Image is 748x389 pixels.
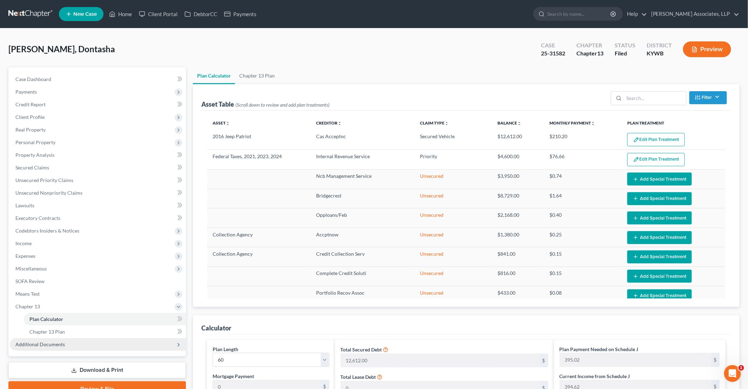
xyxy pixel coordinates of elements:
[414,286,492,306] td: Unsecured
[341,373,376,381] label: Total Lease Debt
[10,187,186,199] a: Unsecured Nonpriority Claims
[420,120,449,126] a: Claim Typeunfold_more
[414,247,492,267] td: Unsecured
[213,346,238,353] label: Plan Length
[689,91,727,104] button: Filter
[615,41,635,49] div: Status
[541,41,565,49] div: Case
[10,161,186,174] a: Secured Claims
[560,353,711,367] input: 0.00
[15,278,45,284] span: SOFA Review
[207,130,311,150] td: 2016 Jeep Patriot
[544,247,622,267] td: $0.15
[633,156,639,162] img: edit-pencil-c1479a1de80d8dea1e2430c2f745a3c6a07e9d7aa2eeffe225670001d78357a8.svg
[560,346,639,353] label: Plan Payment Needed on Schedule J
[24,326,186,338] a: Chapter 13 Plan
[492,169,544,189] td: $3,950.00
[517,121,522,126] i: unfold_more
[576,49,603,58] div: Chapter
[15,240,32,246] span: Income
[193,67,235,84] a: Plan Calculator
[627,133,685,146] button: Edit Plan Treatment
[711,353,720,367] div: $
[541,49,565,58] div: 25-31582
[311,208,415,228] td: Opploans/Feb
[10,275,186,288] a: SOFA Review
[10,149,186,161] a: Property Analysis
[544,130,622,150] td: $210.20
[492,267,544,286] td: $816.00
[8,362,186,378] a: Download & Print
[10,174,186,187] a: Unsecured Priority Claims
[10,98,186,111] a: Credit Report
[445,121,449,126] i: unfold_more
[627,192,692,205] button: Add Special Treatment
[311,247,415,267] td: Credit Collection Serv
[724,365,741,382] iframe: Intercom live chat
[492,130,544,150] td: $12,612.00
[550,120,595,126] a: Monthly Paymentunfold_more
[576,41,603,49] div: Chapter
[627,173,692,186] button: Add Special Treatment
[15,303,40,309] span: Chapter 13
[492,247,544,267] td: $841.00
[739,365,744,371] span: 1
[213,373,254,380] label: Mortgage Payment
[492,228,544,247] td: $1,380.00
[627,212,692,224] button: Add Special Treatment
[316,120,342,126] a: Creditorunfold_more
[544,208,622,228] td: $0.40
[627,153,685,166] button: Edit Plan Treatment
[414,189,492,208] td: Unsecured
[201,100,329,108] div: Asset Table
[10,199,186,212] a: Lawsuits
[24,313,186,326] a: Plan Calculator
[311,228,415,247] td: Accptnow
[29,316,63,322] span: Plan Calculator
[10,73,186,86] a: Case Dashboard
[311,150,415,169] td: Internal Revenue Service
[540,354,548,367] div: $
[135,8,181,20] a: Client Portal
[627,270,692,283] button: Add Special Treatment
[492,286,544,306] td: $433.00
[15,291,40,297] span: Means Test
[498,120,522,126] a: Balanceunfold_more
[414,228,492,247] td: Unsecured
[207,228,311,247] td: Collection Agency
[544,169,622,189] td: $0.74
[627,250,692,263] button: Add Special Treatment
[647,41,672,49] div: District
[311,267,415,286] td: Complete Credit Soluti
[15,127,46,133] span: Real Property
[623,8,647,20] a: Help
[414,169,492,189] td: Unsecured
[544,267,622,286] td: $0.15
[15,177,73,183] span: Unsecured Priority Claims
[341,354,540,367] input: 0.00
[235,67,279,84] a: Chapter 13 Plan
[29,329,65,335] span: Chapter 13 Plan
[106,8,135,20] a: Home
[627,289,692,302] button: Add Special Treatment
[547,7,612,20] input: Search by name...
[15,152,54,158] span: Property Analysis
[414,130,492,150] td: Secured Vehicle
[15,101,46,107] span: Credit Report
[414,150,492,169] td: Priority
[492,189,544,208] td: $8,729.00
[311,169,415,189] td: Ncb Management Service
[181,8,221,20] a: DebtorCC
[10,212,186,224] a: Executory Contracts
[15,76,51,82] span: Case Dashboard
[221,8,260,20] a: Payments
[73,12,97,17] span: New Case
[683,41,731,57] button: Preview
[226,121,230,126] i: unfold_more
[15,253,35,259] span: Expenses
[207,247,311,267] td: Collection Agency
[311,189,415,208] td: Bridgecrest
[624,92,686,105] input: Search...
[560,373,630,380] label: Current Income from Schedule J
[207,150,311,169] td: Federal Taxes, 2021, 2023, 2024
